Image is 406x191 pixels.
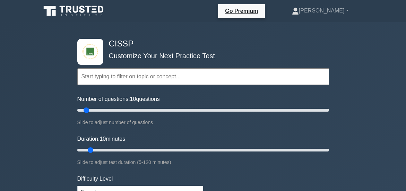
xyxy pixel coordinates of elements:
h4: CISSP [106,39,295,49]
span: 10 [100,136,106,142]
span: 10 [130,96,136,102]
a: [PERSON_NAME] [275,4,365,18]
label: Difficulty Level [77,175,113,183]
label: Number of questions: questions [77,95,160,103]
input: Start typing to filter on topic or concept... [77,68,329,85]
label: Duration: minutes [77,135,126,143]
div: Slide to adjust number of questions [77,118,329,127]
div: Slide to adjust test duration (5-120 minutes) [77,158,329,166]
a: Go Premium [221,7,262,15]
